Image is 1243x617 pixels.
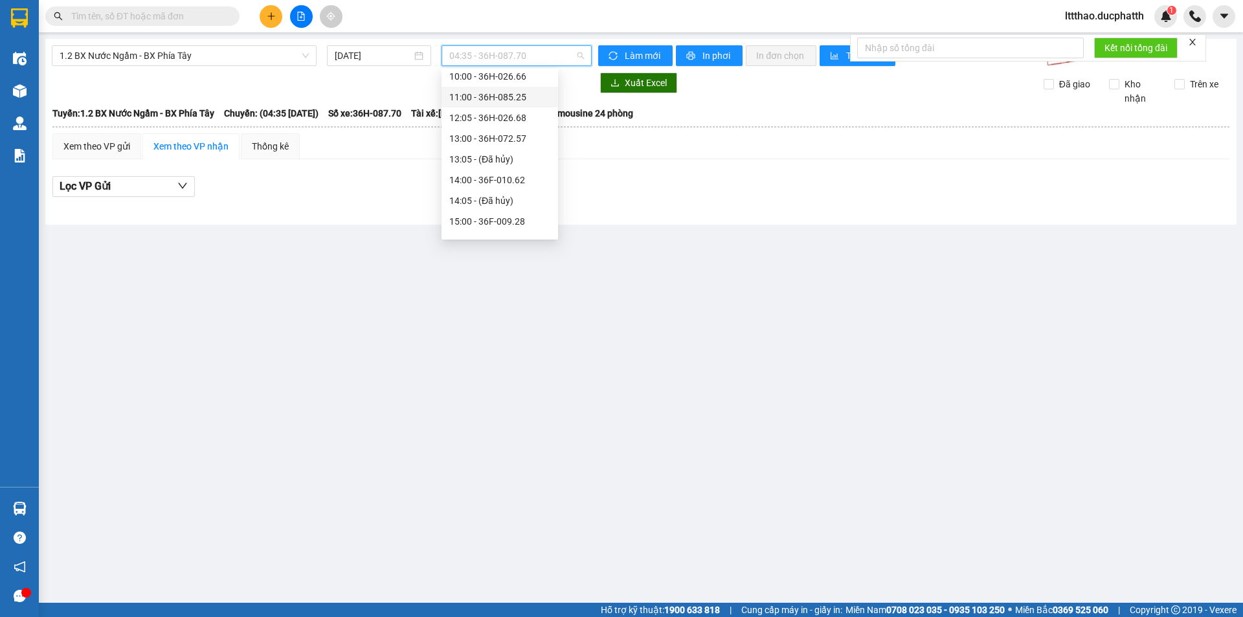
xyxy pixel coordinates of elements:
div: 10:00 - 36H-026.66 [449,69,550,84]
span: Miền Bắc [1015,603,1108,617]
img: warehouse-icon [13,502,27,515]
span: Miền Nam [845,603,1005,617]
span: Chuyến: (04:35 [DATE]) [224,106,319,120]
span: Hỗ trợ kỹ thuật: [601,603,720,617]
input: Tìm tên, số ĐT hoặc mã đơn [71,9,224,23]
div: 11:00 - 36H-085.25 [449,90,550,104]
img: warehouse-icon [13,84,27,98]
img: solution-icon [13,149,27,163]
input: 15/10/2025 [335,49,412,63]
button: Lọc VP Gửi [52,176,195,197]
button: printerIn phơi [676,45,743,66]
span: message [14,590,26,602]
span: Số xe: 36H-087.70 [328,106,401,120]
span: | [730,603,732,617]
img: warehouse-icon [13,117,27,130]
div: 13:00 - 36H-072.57 [449,131,550,146]
div: 13:05 - (Đã hủy) [449,152,550,166]
span: lttthao.ducphatth [1055,8,1154,24]
span: down [177,181,188,191]
span: aim [326,12,335,21]
div: 15:05 - (Đã hủy) [449,235,550,249]
input: Nhập số tổng đài [857,38,1084,58]
span: 1 [1169,6,1174,15]
div: 15:00 - 36F-009.28 [449,214,550,229]
span: 04:35 - 36H-087.70 [449,46,584,65]
img: phone-icon [1189,10,1201,22]
span: close [1188,38,1197,47]
span: search [54,12,63,21]
span: Làm mới [625,49,662,63]
span: Đã giao [1054,77,1095,91]
div: 14:05 - (Đã hủy) [449,194,550,208]
span: Trên xe [1185,77,1224,91]
span: sync [609,51,620,62]
span: Tài xế: [PERSON_NAME] [411,106,508,120]
div: Xem theo VP gửi [63,139,130,153]
img: logo-vxr [11,8,28,28]
button: plus [260,5,282,28]
span: ⚪️ [1008,607,1012,612]
span: question-circle [14,532,26,544]
strong: 0369 525 060 [1053,605,1108,615]
div: 14:00 - 36F-010.62 [449,173,550,187]
strong: 1900 633 818 [664,605,720,615]
span: caret-down [1218,10,1230,22]
button: Kết nối tổng đài [1094,38,1178,58]
button: In đơn chọn [746,45,816,66]
span: file-add [297,12,306,21]
b: Tuyến: 1.2 BX Nước Ngầm - BX Phía Tây [52,108,214,118]
span: copyright [1171,605,1180,614]
img: icon-new-feature [1160,10,1172,22]
span: bar-chart [830,51,841,62]
span: Lọc VP Gửi [60,178,111,194]
div: 12:05 - 36H-026.68 [449,111,550,125]
span: 1.2 BX Nước Ngầm - BX Phía Tây [60,46,309,65]
span: printer [686,51,697,62]
span: In phơi [702,49,732,63]
button: aim [320,5,342,28]
span: notification [14,561,26,573]
strong: 0708 023 035 - 0935 103 250 [886,605,1005,615]
span: Kho nhận [1119,77,1165,106]
span: Loại xe: Limousine 24 phòng [517,106,633,120]
span: plus [267,12,276,21]
div: Xem theo VP nhận [153,139,229,153]
img: warehouse-icon [13,52,27,65]
sup: 1 [1167,6,1176,15]
span: Kết nối tổng đài [1104,41,1167,55]
span: | [1118,603,1120,617]
button: caret-down [1213,5,1235,28]
span: Cung cấp máy in - giấy in: [741,603,842,617]
div: Thống kê [252,139,289,153]
button: downloadXuất Excel [600,73,677,93]
button: file-add [290,5,313,28]
button: syncLàm mới [598,45,673,66]
button: bar-chartThống kê [820,45,895,66]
